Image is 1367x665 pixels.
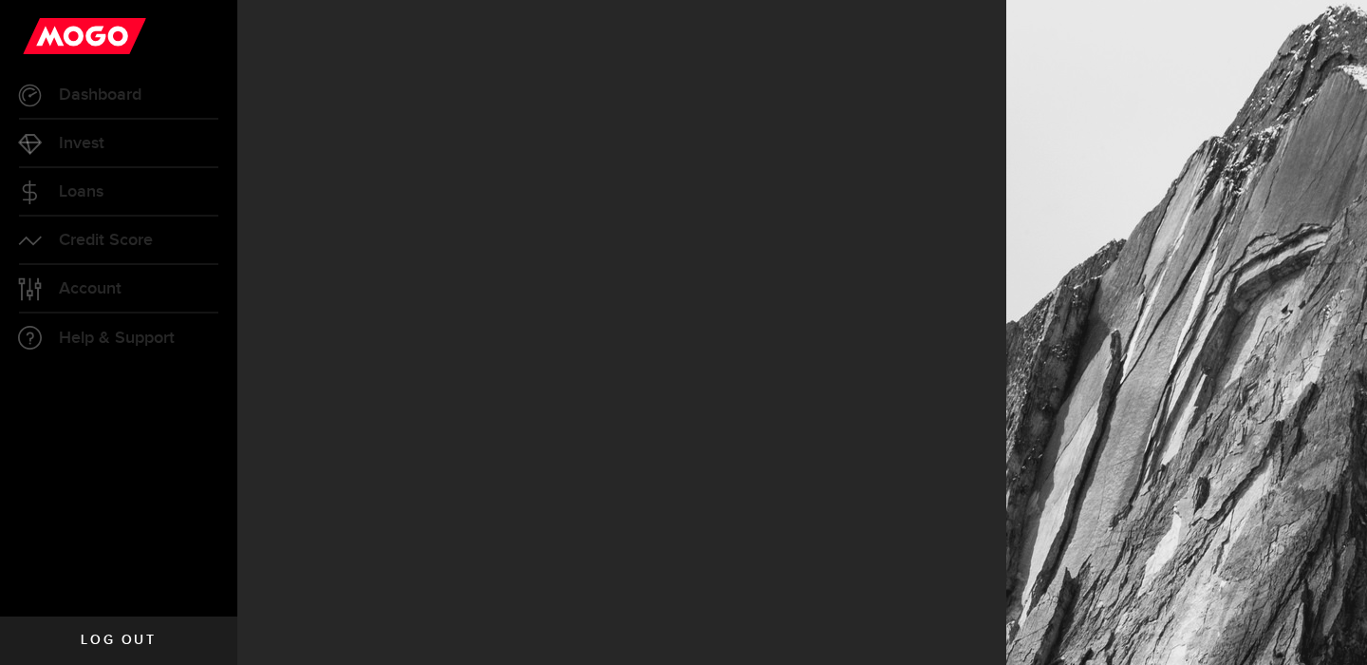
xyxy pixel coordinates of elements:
[59,330,175,347] span: Help & Support
[81,634,156,647] span: Log out
[59,86,141,104] span: Dashboard
[59,183,103,200] span: Loans
[59,135,104,152] span: Invest
[59,232,153,249] span: Credit Score
[59,280,122,297] span: Account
